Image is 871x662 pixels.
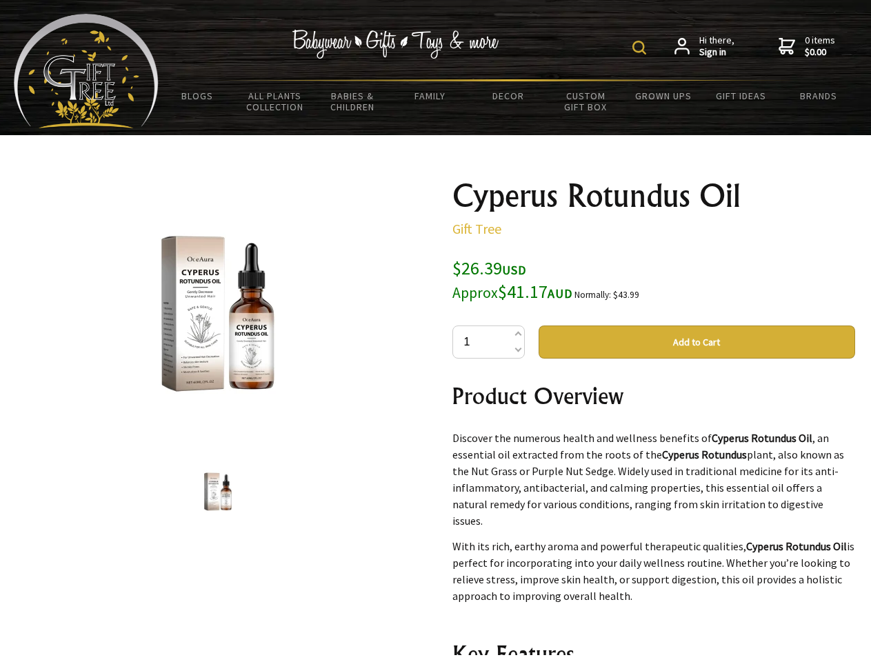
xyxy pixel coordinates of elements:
[746,539,847,553] strong: Cyperus Rotundus Oil
[780,81,858,110] a: Brands
[632,41,646,54] img: product search
[452,379,855,412] h2: Product Overview
[292,30,499,59] img: Babywear - Gifts - Toys & more
[314,81,392,121] a: Babies & Children
[702,81,780,110] a: Gift Ideas
[662,448,747,461] strong: Cyperus Rotundus
[110,206,326,421] img: Cyperus Rotundus Oil
[805,46,835,59] strong: $0.00
[14,14,159,128] img: Babyware - Gifts - Toys and more...
[699,34,734,59] span: Hi there,
[237,81,314,121] a: All Plants Collection
[452,220,501,237] a: Gift Tree
[502,262,526,278] span: USD
[469,81,547,110] a: Decor
[452,257,572,303] span: $26.39 $41.17
[159,81,237,110] a: BLOGS
[712,431,812,445] strong: Cyperus Rotundus Oil
[805,34,835,59] span: 0 items
[452,179,855,212] h1: Cyperus Rotundus Oil
[392,81,470,110] a: Family
[192,465,244,518] img: Cyperus Rotundus Oil
[539,325,855,359] button: Add to Cart
[779,34,835,59] a: 0 items$0.00
[699,46,734,59] strong: Sign in
[574,289,639,301] small: Normally: $43.99
[452,430,855,529] p: Discover the numerous health and wellness benefits of , an essential oil extracted from the roots...
[548,285,572,301] span: AUD
[624,81,702,110] a: Grown Ups
[674,34,734,59] a: Hi there,Sign in
[547,81,625,121] a: Custom Gift Box
[452,283,498,302] small: Approx
[452,538,855,604] p: With its rich, earthy aroma and powerful therapeutic qualities, is perfect for incorporating into...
